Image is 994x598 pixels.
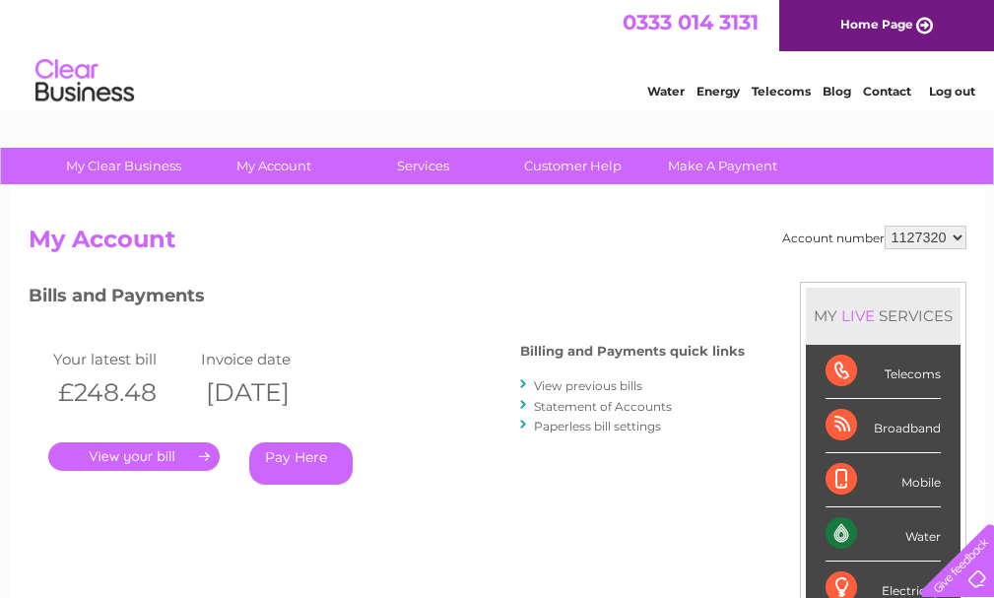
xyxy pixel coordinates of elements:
a: Statement of Accounts [534,399,672,414]
div: Clear Business is a trading name of Verastar Limited (registered in [GEOGRAPHIC_DATA] No. 3667643... [33,11,963,96]
a: Customer Help [492,148,654,184]
div: Broadband [826,399,941,453]
h2: My Account [29,226,966,263]
a: Pay Here [249,442,353,485]
a: . [48,442,220,471]
td: Your latest bill [48,346,196,372]
a: Paperless bill settings [534,419,661,433]
a: Contact [863,84,911,99]
a: View previous bills [534,378,642,393]
a: Blog [823,84,851,99]
div: Mobile [826,453,941,507]
a: Log out [929,84,975,99]
a: 0333 014 3131 [623,10,759,34]
h3: Bills and Payments [29,282,745,316]
div: Water [826,507,941,562]
th: [DATE] [196,372,344,413]
div: Account number [782,226,966,249]
img: logo.png [34,51,135,111]
div: Telecoms [826,345,941,399]
div: MY SERVICES [806,288,961,344]
a: Energy [696,84,740,99]
div: LIVE [837,306,879,325]
td: Invoice date [196,346,344,372]
a: My Account [192,148,355,184]
a: Telecoms [752,84,811,99]
a: Services [342,148,504,184]
h4: Billing and Payments quick links [520,344,745,359]
a: Make A Payment [641,148,804,184]
a: My Clear Business [42,148,205,184]
a: Water [647,84,685,99]
th: £248.48 [48,372,196,413]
